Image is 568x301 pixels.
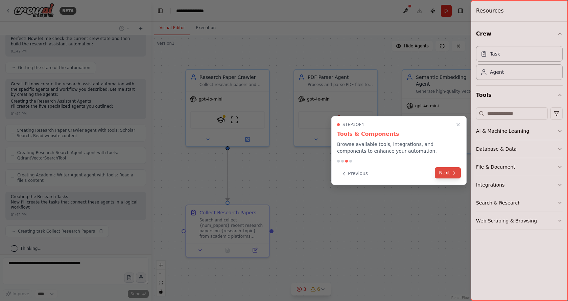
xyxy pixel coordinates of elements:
h3: Tools & Components [337,130,461,138]
button: Previous [337,168,372,179]
span: Step 3 of 4 [342,122,364,127]
button: Hide left sidebar [156,6,165,16]
button: Next [435,167,461,178]
button: Close walkthrough [454,121,462,129]
p: Browse available tools, integrations, and components to enhance your automation. [337,141,461,154]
